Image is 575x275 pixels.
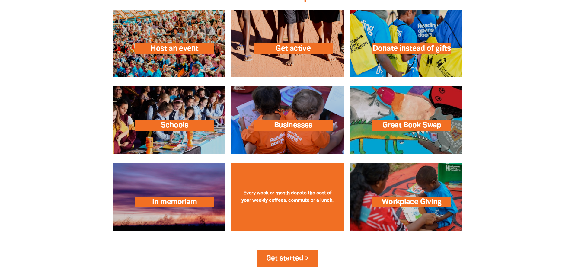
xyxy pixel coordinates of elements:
[257,250,318,267] a: Get started >
[113,10,225,77] a: Host an event
[372,43,451,54] span: Donate instead of gifts
[135,43,214,54] span: Host an event
[135,120,214,131] span: Schools
[372,120,451,131] span: Great Book Swap
[372,197,451,207] span: Workplace Giving
[254,120,332,131] span: Businesses
[113,163,225,231] a: In memoriam
[350,10,462,77] a: Donate instead of gifts
[113,86,225,154] a: Schools
[231,10,344,77] a: Get active
[231,86,344,154] a: Businesses
[350,163,462,231] a: Workplace Giving
[350,86,462,154] a: Great Book Swap
[135,197,214,207] span: In memoriam
[254,43,332,54] span: Get active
